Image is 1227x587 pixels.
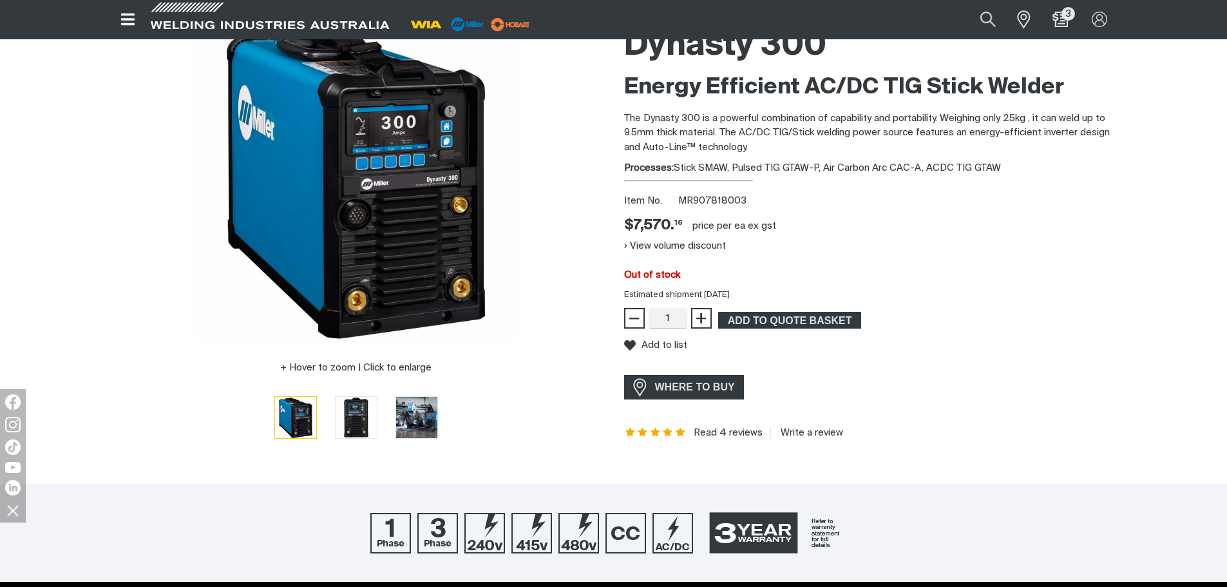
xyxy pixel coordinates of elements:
[624,270,680,280] span: Out of stock
[558,513,599,553] img: 480V
[336,397,377,438] img: Dynasty 300
[624,194,676,209] span: Item No.
[5,394,21,410] img: Facebook
[5,480,21,496] img: LinkedIn
[624,217,683,235] span: $7,570.
[195,19,517,341] img: Dynasty 300
[275,397,316,438] img: Dynasty 300
[624,217,683,235] div: Price
[692,220,745,233] div: price per EA
[647,377,743,398] span: WHERE TO BUY
[694,427,763,439] a: Read 4 reviews
[624,73,1119,102] h2: Energy Efficient AC/DC TIG Stick Welder
[678,196,747,206] span: MR907818003
[624,25,1119,67] h1: Dynasty 300
[652,513,693,553] img: AC/DC
[2,499,24,521] img: hide socials
[770,427,843,439] a: Write a review
[370,513,411,553] img: Single Phase
[624,428,687,438] span: Rating: 5
[628,307,640,329] span: −
[5,417,21,432] img: Instagram
[5,439,21,455] img: TikTok
[642,340,687,351] span: Add to list
[966,5,1010,34] button: Search products
[487,19,534,29] a: miller
[335,396,377,439] button: Go to slide 2
[699,506,857,559] a: 3 Year Warranty
[487,15,534,34] img: miller
[464,513,505,553] img: 240V
[624,111,1119,155] p: The Dynasty 300 is a powerful combination of capability and portability. Weighing only 25kg , it ...
[511,513,552,553] img: 415V
[950,5,1010,34] input: Product name or item number...
[674,219,683,226] sup: 16
[417,513,458,553] img: Three Phase
[624,235,726,256] button: View volume discount
[718,312,861,329] button: Add Dynasty 300 to the shopping cart
[695,307,707,329] span: +
[624,163,674,173] strong: Processes:
[624,340,687,351] button: Add to list
[396,397,437,438] img: Dynasty 300
[748,220,776,233] div: ex gst
[614,289,1129,302] div: Estimated shipment [DATE]
[272,360,439,376] button: Hover to zoom | Click to enlarge
[624,161,1119,176] div: Stick SMAW, Pulsed TIG GTAW-P, Air Carbon Arc CAC-A, ACDC TIG GTAW
[5,462,21,473] img: YouTube
[624,375,745,399] a: WHERE TO BUY
[274,396,317,439] button: Go to slide 1
[719,312,860,329] span: ADD TO QUOTE BASKET
[605,513,646,553] img: CC
[395,396,438,439] button: Go to slide 3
